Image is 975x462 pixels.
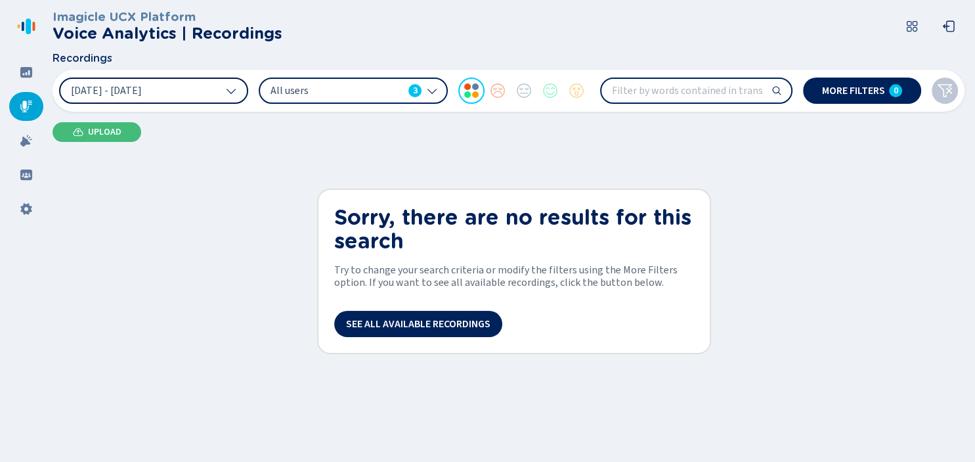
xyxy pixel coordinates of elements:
span: Try to change your search criteria or modify the filters using the More Filters option. If you wa... [334,264,694,289]
button: [DATE] - [DATE] [59,78,248,104]
svg: mic-fill [20,100,33,113]
svg: box-arrow-left [942,20,955,33]
div: Settings [9,195,43,223]
svg: search [771,85,782,96]
div: Groups [9,160,43,189]
svg: dashboard-filled [20,66,33,79]
h1: Sorry, there are no results for this search [334,206,694,254]
div: Dashboard [9,58,43,87]
span: Recordings [53,53,112,64]
svg: chevron-down [427,85,437,96]
div: Recordings [9,92,43,121]
svg: alarm-filled [20,134,33,147]
div: Alarms [9,126,43,155]
svg: cloud-upload [73,127,83,137]
h2: Voice Analytics | Recordings [53,24,282,43]
span: Upload [88,127,121,137]
button: See all available recordings [334,311,502,337]
span: All users [271,83,403,98]
button: Clear filters [932,78,958,104]
span: 0 [894,85,898,96]
button: Upload [53,122,141,142]
span: [DATE] - [DATE] [71,85,142,96]
svg: chevron-down [226,85,236,96]
svg: funnel-disabled [937,83,953,99]
span: More filters [822,85,885,96]
svg: groups-filled [20,168,33,181]
h3: Imagicle UCX Platform [53,10,282,24]
span: 3 [413,84,418,97]
input: Filter by words contained in transcription [601,79,791,103]
button: More filters0 [803,78,921,104]
span: See all available recordings [346,319,490,329]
